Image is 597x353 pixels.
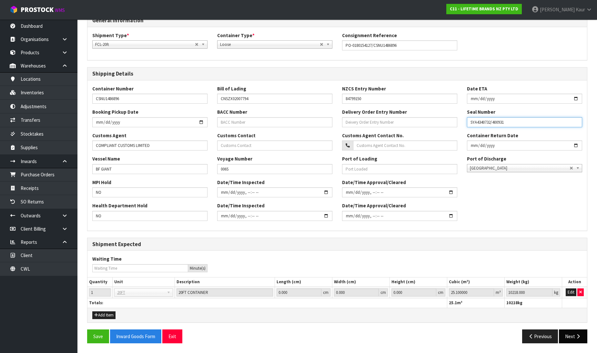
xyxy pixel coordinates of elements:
button: Edit [566,288,576,296]
th: Width (cm) [332,277,390,287]
input: Customs Agent [92,140,207,151]
label: Date/Time Approval/Cleared [342,179,406,186]
input: Cont. Bookin Date [92,117,207,127]
span: 10218 [506,300,518,306]
div: cm [321,288,330,296]
label: Booking Pickup Date [92,109,138,115]
th: Quantity [87,277,112,287]
label: Vessel Name [92,155,120,162]
th: Description [175,277,275,287]
input: Waiting Time [92,264,188,272]
input: Length [277,288,321,296]
span: Kaur [576,6,585,13]
input: Vessel Name [92,164,207,174]
th: Height (cm) [390,277,447,287]
input: Description [177,288,273,296]
input: MPI Hold [92,187,207,197]
input: Width [334,288,379,296]
th: m³ [447,298,505,308]
span: Shipping Details [87,9,587,348]
input: Date/Time Inspected [342,211,457,221]
label: Date/Time Inspected [217,179,265,186]
div: cm [436,288,445,296]
input: Customs Agent Contact No. [353,140,457,151]
input: Port Loaded [342,164,457,174]
label: Delivery Order Entry Number [342,109,407,115]
label: Seal Number [467,109,495,115]
label: Customs Contact [217,132,256,139]
input: Health Department Hold [92,211,207,221]
button: Add Item [92,311,116,319]
label: Customs Agent Contact No. [342,132,404,139]
label: Shipment Type [92,32,129,39]
th: Totals: [87,298,447,308]
input: Customs Contact [217,140,332,151]
label: Container Return Date [467,132,518,139]
strong: C11 - LIFETIME BRANDS NZ PTY LTD [450,6,518,12]
label: MPI Hold [92,179,111,186]
div: Minute(s) [188,264,207,272]
label: Date/Time Inspected [217,202,265,209]
label: NZCS Entry Number [342,85,386,92]
button: Exit [162,329,182,343]
th: Unit [112,277,175,287]
span: FCL-20ft [95,41,195,48]
h3: Shipping Details [92,71,582,77]
div: cm [379,288,388,296]
input: Consignment Reference [342,40,457,50]
img: cube-alt.png [10,5,18,14]
input: Date/Time Inspected [217,187,332,197]
label: Bill of Lading [217,85,246,92]
span: ProStock [21,5,54,14]
label: Voyage Number [217,155,252,162]
span: Loose [220,41,320,48]
th: Weight (kg) [505,277,562,287]
h3: General Information [92,17,582,24]
input: BACC Number [217,117,332,127]
label: Waiting Time [92,255,122,262]
input: Height [391,288,436,296]
input: Container Return Date [467,140,582,151]
th: Cubic (m³) [447,277,505,287]
span: [GEOGRAPHIC_DATA] [470,164,570,172]
input: Container Number [92,94,207,104]
input: Bill of Lading [217,94,332,104]
label: Consignment Reference [342,32,397,39]
input: Seal Number [467,117,582,127]
button: Next [559,329,587,343]
button: Inward Goods Form [110,329,161,343]
span: 25.1 [449,300,457,306]
input: Date/Time Inspected [342,187,457,197]
label: Container Type [217,32,255,39]
label: Port of Discharge [467,155,506,162]
label: Port of Loading [342,155,377,162]
label: Health Department Hold [92,202,147,209]
input: Cubic [449,288,494,296]
button: Save [87,329,109,343]
input: Date/Time Inspected [217,211,332,221]
span: [PERSON_NAME] [540,6,575,13]
input: Deivery Order Entry Number [342,117,457,127]
th: kg [505,298,562,308]
h3: Shipment Expected [92,241,582,247]
input: Entry Number [342,94,457,104]
small: WMS [55,7,65,13]
input: Weight [506,288,552,296]
th: Action [562,277,587,287]
input: Voyage Number [217,164,332,174]
div: kg [552,288,560,296]
label: BACC Number [217,109,247,115]
button: Previous [522,329,558,343]
th: Length (cm) [275,277,332,287]
label: Date/Time Approval/Cleared [342,202,406,209]
input: Quantity [89,288,111,296]
label: Date ETA [467,85,487,92]
span: 20FT [117,289,165,296]
a: C11 - LIFETIME BRANDS NZ PTY LTD [446,4,522,14]
label: Customs Agent [92,132,126,139]
div: m³ [494,288,503,296]
label: Container Number [92,85,134,92]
